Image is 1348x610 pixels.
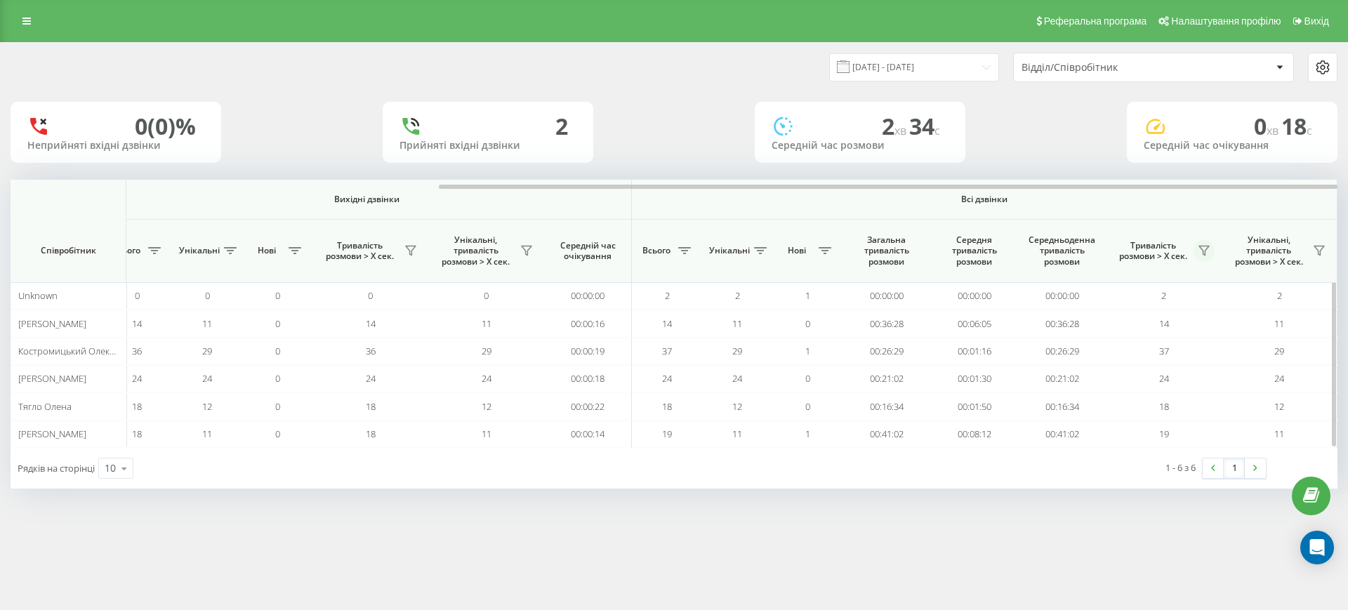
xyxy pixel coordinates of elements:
div: Open Intercom Messenger [1300,531,1334,564]
td: 00:16:34 [1018,392,1106,420]
span: Нові [779,245,814,256]
td: 00:00:14 [544,420,632,448]
span: 11 [482,317,491,330]
span: 24 [662,372,672,385]
span: Тягло Олена [18,400,72,413]
td: 00:08:12 [930,420,1018,448]
span: хв [1267,123,1281,138]
span: Unknown [18,289,58,302]
span: 0 [484,289,489,302]
span: 29 [202,345,212,357]
span: 11 [732,427,742,440]
td: 00:00:00 [842,282,930,310]
span: Реферальна програма [1044,15,1147,27]
span: 2 [735,289,740,302]
span: 1 [805,289,810,302]
td: 00:16:34 [842,392,930,420]
span: 34 [909,111,940,141]
span: Всі дзвінки [673,194,1295,205]
span: 2 [665,289,670,302]
span: 12 [1274,400,1284,413]
span: 24 [132,372,142,385]
td: 00:00:18 [544,365,632,392]
div: Середній час розмови [772,140,949,152]
div: 2 [555,113,568,140]
div: 0 (0)% [135,113,196,140]
span: 24 [202,372,212,385]
span: 37 [662,345,672,357]
span: 0 [1254,111,1281,141]
td: 00:41:02 [842,420,930,448]
span: 24 [732,372,742,385]
span: 19 [662,427,672,440]
span: 1 [805,345,810,357]
span: 1 [805,427,810,440]
td: 00:00:00 [544,282,632,310]
span: Унікальні, тривалість розмови > Х сек. [1229,234,1309,267]
td: 00:00:00 [1018,282,1106,310]
span: 0 [205,289,210,302]
div: Прийняті вхідні дзвінки [399,140,576,152]
span: 11 [1274,427,1284,440]
span: 2 [1161,289,1166,302]
td: 00:01:50 [930,392,1018,420]
span: 24 [1274,372,1284,385]
td: 00:01:30 [930,365,1018,392]
td: 00:36:28 [1018,310,1106,337]
span: c [934,123,940,138]
span: Співробітник [22,245,114,256]
span: 2 [1277,289,1282,302]
span: 18 [1159,400,1169,413]
td: 00:00:16 [544,310,632,337]
span: Унікальні, тривалість розмови > Х сек. [435,234,516,267]
span: 0 [805,372,810,385]
span: 14 [132,317,142,330]
span: 18 [1281,111,1312,141]
span: 24 [366,372,376,385]
td: 00:41:02 [1018,420,1106,448]
span: Унікальні [179,245,220,256]
span: 37 [1159,345,1169,357]
span: Тривалість розмови > Х сек. [319,240,400,262]
span: хв [894,123,909,138]
span: 11 [732,317,742,330]
span: Нові [249,245,284,256]
span: Загальна тривалість розмови [853,234,920,267]
span: 0 [805,317,810,330]
td: 00:26:29 [1018,338,1106,365]
span: 12 [482,400,491,413]
span: Всього [639,245,674,256]
span: 18 [132,400,142,413]
td: 00:26:29 [842,338,930,365]
span: 12 [202,400,212,413]
div: 10 [105,461,116,475]
span: 14 [366,317,376,330]
span: 36 [132,345,142,357]
span: Середня тривалість розмови [941,234,1007,267]
td: 00:21:02 [842,365,930,392]
td: 00:00:22 [544,392,632,420]
span: Костромицький Олександр [18,345,135,357]
span: Вихідні дзвінки [135,194,599,205]
span: Всього [109,245,144,256]
span: 24 [482,372,491,385]
span: 14 [1159,317,1169,330]
span: 18 [132,427,142,440]
span: 29 [732,345,742,357]
span: 0 [275,345,280,357]
div: 1 - 6 з 6 [1165,460,1196,475]
span: c [1307,123,1312,138]
span: 11 [482,427,491,440]
span: 36 [366,345,376,357]
span: 12 [732,400,742,413]
td: 00:06:05 [930,310,1018,337]
div: Неприйняті вхідні дзвінки [27,140,204,152]
span: 19 [1159,427,1169,440]
span: 29 [1274,345,1284,357]
div: Середній час очікування [1144,140,1321,152]
span: Унікальні [709,245,750,256]
span: 0 [275,289,280,302]
span: 0 [275,400,280,413]
span: 24 [1159,372,1169,385]
span: 0 [368,289,373,302]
